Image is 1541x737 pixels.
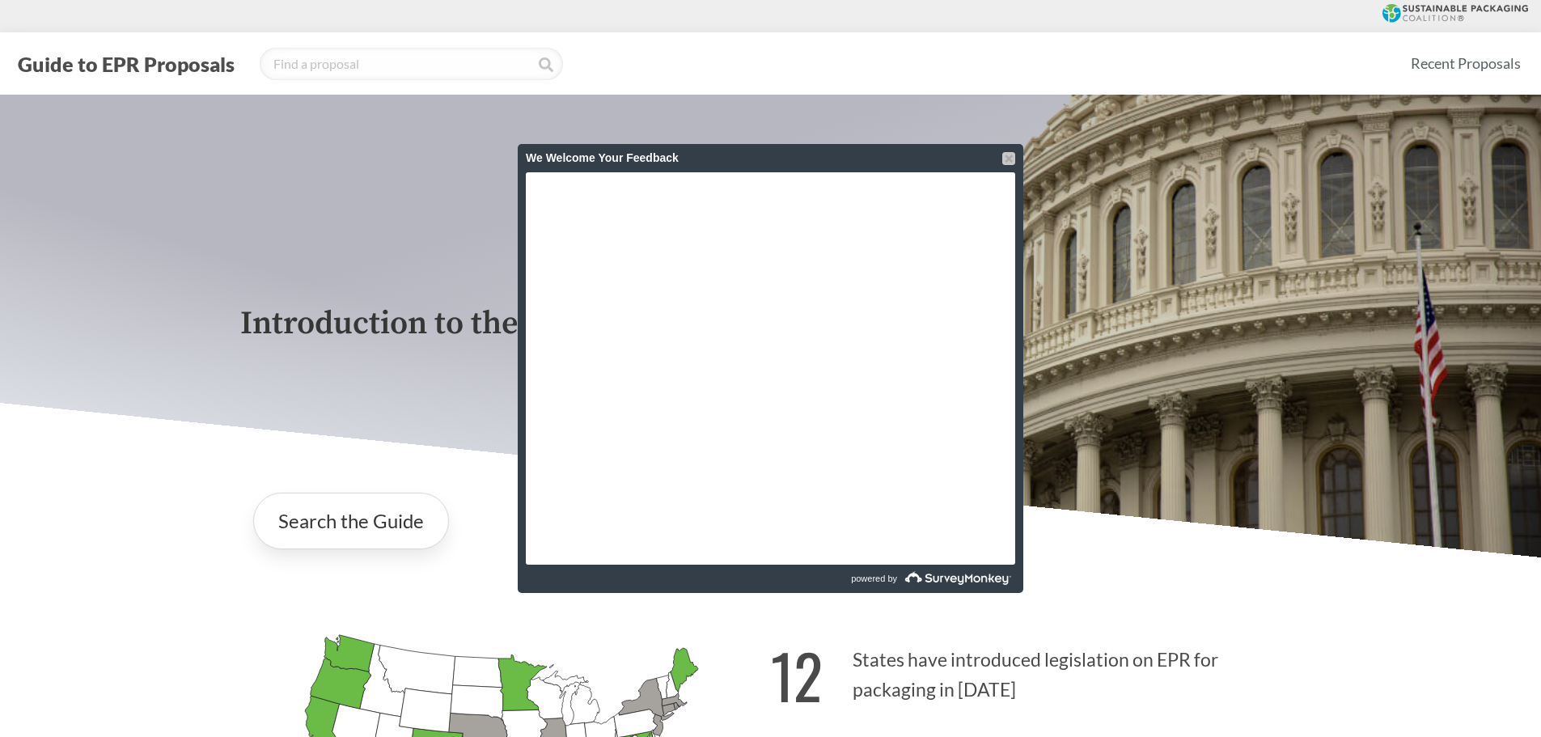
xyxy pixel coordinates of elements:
[526,144,1015,172] div: We Welcome Your Feedback
[1403,45,1528,82] a: Recent Proposals
[771,621,1302,720] p: States have introduced legislation on EPR for packaging in [DATE]
[773,565,1015,593] a: powered by
[253,493,449,549] a: Search the Guide
[240,306,1302,342] p: Introduction to the Guide for EPR Proposals
[260,48,563,80] input: Find a proposal
[771,630,823,720] strong: 12
[13,51,239,77] button: Guide to EPR Proposals
[851,565,897,593] span: powered by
